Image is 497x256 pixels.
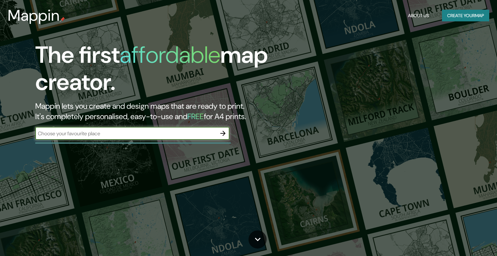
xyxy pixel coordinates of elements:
[187,111,204,121] h5: FREE
[35,41,284,101] h1: The first map creator.
[35,130,216,137] input: Choose your favourite place
[60,17,65,22] img: mappin-pin
[120,40,220,70] h1: affordable
[442,10,489,22] button: Create yourmap
[8,6,60,25] h3: Mappin
[405,10,432,22] button: About Us
[35,101,284,122] h2: Mappin lets you create and design maps that are ready to print. It's completely personalised, eas...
